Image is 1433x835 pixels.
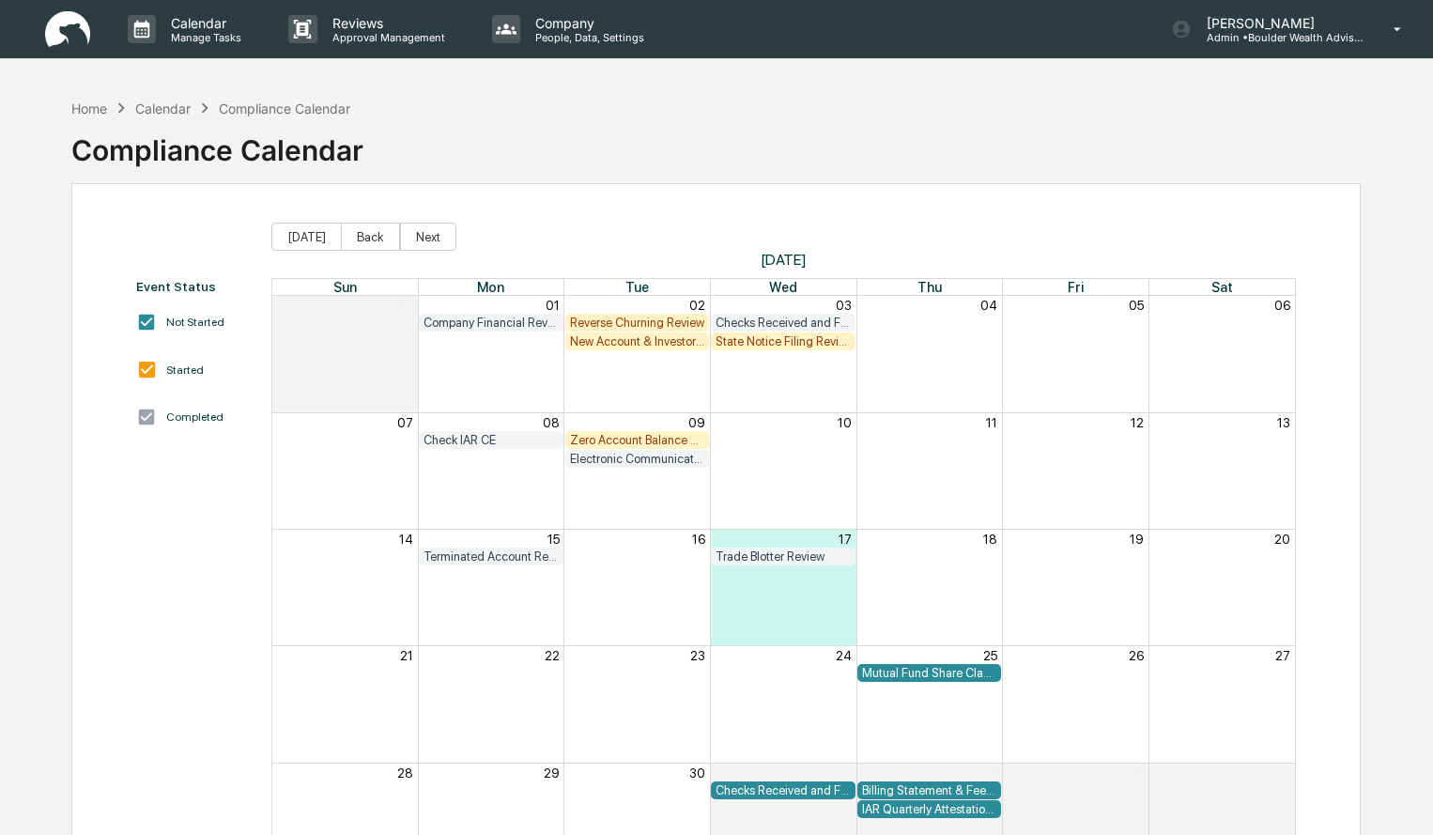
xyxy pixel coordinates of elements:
div: Calendar [135,101,191,116]
button: 07 [397,415,413,430]
p: Admin • Boulder Wealth Advisors [1192,31,1366,44]
div: Zero Account Balance Review [570,433,705,447]
button: 25 [983,648,997,663]
button: 29 [544,765,560,781]
p: Company [520,15,654,31]
button: 20 [1274,532,1290,547]
div: Mutual Fund Share Class Review [862,666,997,680]
div: Home [71,101,107,116]
button: Back [341,223,400,251]
div: Compliance Calendar [71,118,363,167]
button: 12 [1131,415,1144,430]
p: Reviews [317,15,455,31]
button: 31 [400,298,413,313]
button: [DATE] [271,223,342,251]
div: Not Started [166,316,224,329]
p: Manage Tasks [156,31,251,44]
button: 16 [692,532,705,547]
div: New Account & Investor Profile Review [570,334,705,348]
span: Sun [333,279,357,295]
button: 02 [981,765,997,781]
button: 17 [839,532,852,547]
button: 03 [1128,765,1144,781]
button: 24 [836,648,852,663]
div: Trade Blotter Review [716,549,851,564]
button: 30 [689,765,705,781]
button: 21 [400,648,413,663]
button: 05 [1129,298,1144,313]
button: 06 [1274,298,1290,313]
div: Billing Statement & Fee Calculations Report Review [862,783,997,797]
span: Sat [1211,279,1233,295]
button: 15 [547,532,560,547]
button: 01 [546,298,560,313]
button: 01 [838,765,852,781]
div: Completed [166,410,223,424]
span: Thu [917,279,942,295]
div: Terminated Account Review [424,549,559,564]
button: 18 [983,532,997,547]
button: 26 [1129,648,1144,663]
div: Company Financial Review [424,316,559,330]
div: Started [166,363,204,377]
button: 03 [836,298,852,313]
button: 11 [986,415,997,430]
button: 28 [397,765,413,781]
button: 09 [688,415,705,430]
span: Tue [625,279,649,295]
span: Fri [1068,279,1084,295]
img: logo [45,11,90,48]
button: 27 [1275,648,1290,663]
button: 04 [1273,765,1290,781]
div: Electronic Communication Review [570,452,705,466]
button: 19 [1130,532,1144,547]
button: 08 [543,415,560,430]
div: Checks Received and Forwarded Log [716,316,851,330]
span: Mon [477,279,504,295]
button: 02 [689,298,705,313]
div: Check IAR CE [424,433,559,447]
div: State Notice Filing Review [716,334,851,348]
button: 14 [399,532,413,547]
button: 13 [1277,415,1290,430]
div: Checks Received and Forwarded Log [716,783,851,797]
button: 04 [980,298,997,313]
p: Calendar [156,15,251,31]
div: Event Status [136,279,252,294]
iframe: Open customer support [1373,773,1424,824]
p: People, Data, Settings [520,31,654,44]
span: [DATE] [271,251,1296,269]
div: Compliance Calendar [219,101,350,116]
p: Approval Management [317,31,455,44]
div: Reverse Churning Review [570,316,705,330]
div: IAR Quarterly Attestation Review [862,802,997,816]
button: 23 [690,648,705,663]
button: 10 [838,415,852,430]
button: 22 [545,648,560,663]
button: Next [400,223,456,251]
span: Wed [769,279,797,295]
p: [PERSON_NAME] [1192,15,1366,31]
